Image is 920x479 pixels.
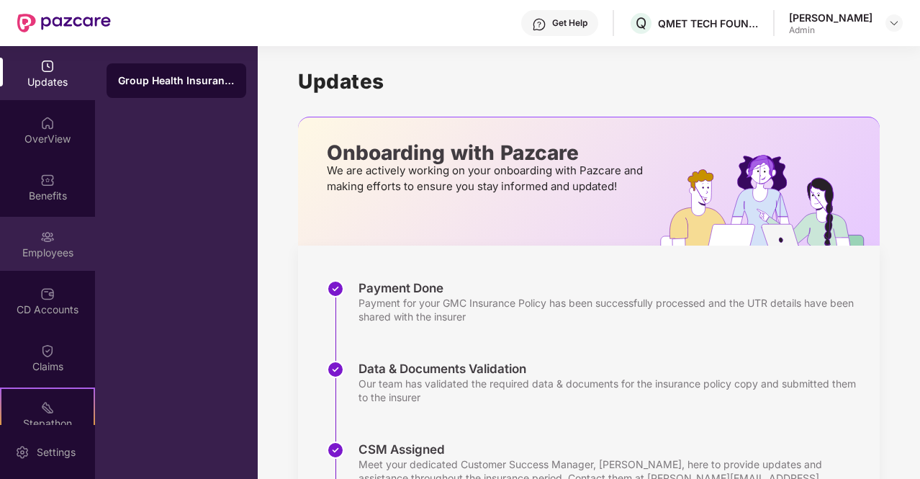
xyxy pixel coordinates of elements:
div: Payment Done [358,280,865,296]
div: CSM Assigned [358,442,865,457]
div: Data & Documents Validation [358,361,865,377]
img: New Pazcare Logo [17,14,111,32]
div: Stepathon [1,416,94,431]
img: svg+xml;base64,PHN2ZyB4bWxucz0iaHR0cDovL3d3dy53My5vcmcvMjAwMC9zdmciIHdpZHRoPSIyMSIgaGVpZ2h0PSIyMC... [40,400,55,415]
img: svg+xml;base64,PHN2ZyBpZD0iQ2xhaW0iIHhtbG5zPSJodHRwOi8vd3d3LnczLm9yZy8yMDAwL3N2ZyIgd2lkdGg9IjIwIi... [40,344,55,358]
img: svg+xml;base64,PHN2ZyBpZD0iRW1wbG95ZWVzIiB4bWxucz0iaHR0cDovL3d3dy53My5vcmcvMjAwMC9zdmciIHdpZHRoPS... [40,230,55,244]
div: Settings [32,445,80,460]
div: Group Health Insurance [118,73,235,88]
p: We are actively working on your onboarding with Pazcare and making efforts to ensure you stay inf... [327,163,647,194]
h1: Updates [298,69,880,94]
img: svg+xml;base64,PHN2ZyBpZD0iVXBkYXRlZCIgeG1sbnM9Imh0dHA6Ly93d3cudzMub3JnLzIwMDAvc3ZnIiB3aWR0aD0iMj... [40,59,55,73]
img: svg+xml;base64,PHN2ZyBpZD0iRHJvcGRvd24tMzJ4MzIiIHhtbG5zPSJodHRwOi8vd3d3LnczLm9yZy8yMDAwL3N2ZyIgd2... [888,17,900,29]
div: Payment for your GMC Insurance Policy has been successfully processed and the UTR details have be... [358,296,865,323]
div: Get Help [552,17,587,29]
img: svg+xml;base64,PHN2ZyBpZD0iU3RlcC1Eb25lLTMyeDMyIiB4bWxucz0iaHR0cDovL3d3dy53My5vcmcvMjAwMC9zdmciIH... [327,280,344,297]
span: Q [636,14,646,32]
img: svg+xml;base64,PHN2ZyBpZD0iU2V0dGluZy0yMHgyMCIgeG1sbnM9Imh0dHA6Ly93d3cudzMub3JnLzIwMDAvc3ZnIiB3aW... [15,445,30,460]
div: Admin [789,24,872,36]
p: Onboarding with Pazcare [327,146,647,159]
img: svg+xml;base64,PHN2ZyBpZD0iQmVuZWZpdHMiIHhtbG5zPSJodHRwOi8vd3d3LnczLm9yZy8yMDAwL3N2ZyIgd2lkdGg9Ij... [40,173,55,187]
div: Our team has validated the required data & documents for the insurance policy copy and submitted ... [358,377,865,404]
img: svg+xml;base64,PHN2ZyBpZD0iU3RlcC1Eb25lLTMyeDMyIiB4bWxucz0iaHR0cDovL3d3dy53My5vcmcvMjAwMC9zdmciIH... [327,442,344,459]
img: svg+xml;base64,PHN2ZyBpZD0iSG9tZSIgeG1sbnM9Imh0dHA6Ly93d3cudzMub3JnLzIwMDAvc3ZnIiB3aWR0aD0iMjAiIG... [40,116,55,130]
div: QMET TECH FOUNDATION [658,17,759,30]
img: svg+xml;base64,PHN2ZyBpZD0iSGVscC0zMngzMiIgeG1sbnM9Imh0dHA6Ly93d3cudzMub3JnLzIwMDAvc3ZnIiB3aWR0aD... [532,17,546,32]
img: hrOnboarding [660,155,880,246]
img: svg+xml;base64,PHN2ZyBpZD0iU3RlcC1Eb25lLTMyeDMyIiB4bWxucz0iaHR0cDovL3d3dy53My5vcmcvMjAwMC9zdmciIH... [327,361,344,378]
img: svg+xml;base64,PHN2ZyBpZD0iQ0RfQWNjb3VudHMiIGRhdGEtbmFtZT0iQ0QgQWNjb3VudHMiIHhtbG5zPSJodHRwOi8vd3... [40,287,55,301]
div: [PERSON_NAME] [789,11,872,24]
